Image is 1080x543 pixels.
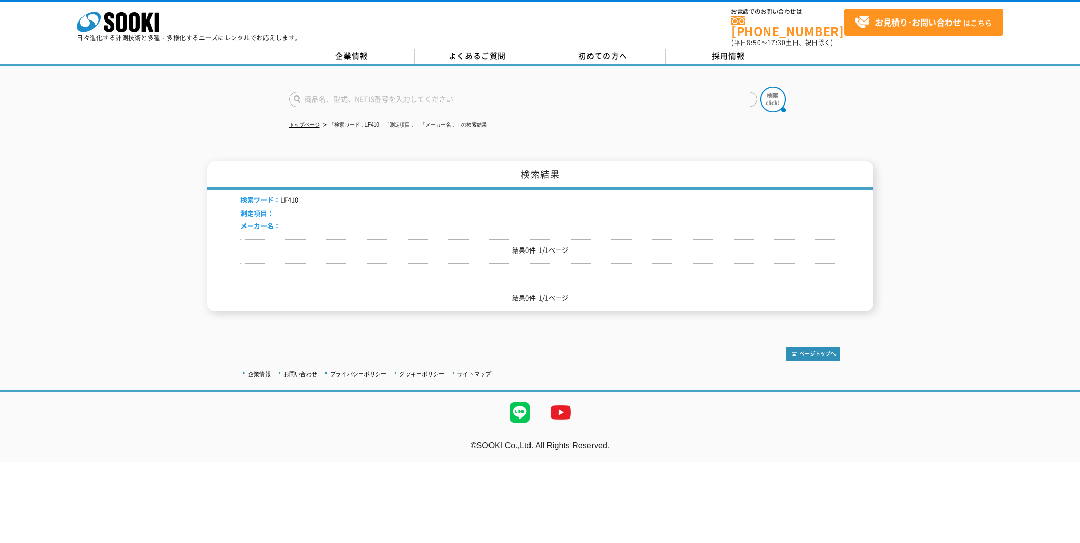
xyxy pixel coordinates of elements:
p: 結果0件 1/1ページ [240,245,840,256]
a: トップページ [289,122,320,128]
img: トップページへ [786,347,840,361]
a: お見積り･お問い合わせはこちら [844,9,1003,36]
img: LINE [499,392,540,433]
a: クッキーポリシー [399,371,444,377]
input: 商品名、型式、NETIS番号を入力してください [289,92,757,107]
span: お電話でのお問い合わせは [731,9,844,15]
strong: お見積り･お問い合わせ [875,16,961,28]
a: 企業情報 [289,49,415,64]
span: 測定項目： [240,208,274,218]
a: 初めての方へ [540,49,666,64]
h1: 検索結果 [207,161,873,190]
span: はこちら [854,15,992,30]
a: お問い合わせ [283,371,317,377]
img: YouTube [540,392,581,433]
img: btn_search.png [760,87,786,112]
a: よくあるご質問 [415,49,540,64]
span: (平日 ～ 土日、祝日除く) [731,38,833,47]
span: 8:50 [747,38,761,47]
p: 結果0件 1/1ページ [240,293,840,303]
li: LF410 [240,195,298,205]
li: 「検索ワード：LF410」「測定項目：」「メーカー名：」の検索結果 [321,120,487,131]
span: 17:30 [767,38,786,47]
p: 日々進化する計測技術と多種・多様化するニーズにレンタルでお応えします。 [77,35,301,41]
span: 検索ワード： [240,195,280,204]
a: 採用情報 [666,49,791,64]
a: サイトマップ [457,371,491,377]
a: プライバシーポリシー [330,371,386,377]
a: 企業情報 [248,371,271,377]
a: [PHONE_NUMBER] [731,16,844,37]
span: 初めての方へ [578,50,627,61]
span: メーカー名： [240,221,280,231]
a: テストMail [1041,451,1080,460]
